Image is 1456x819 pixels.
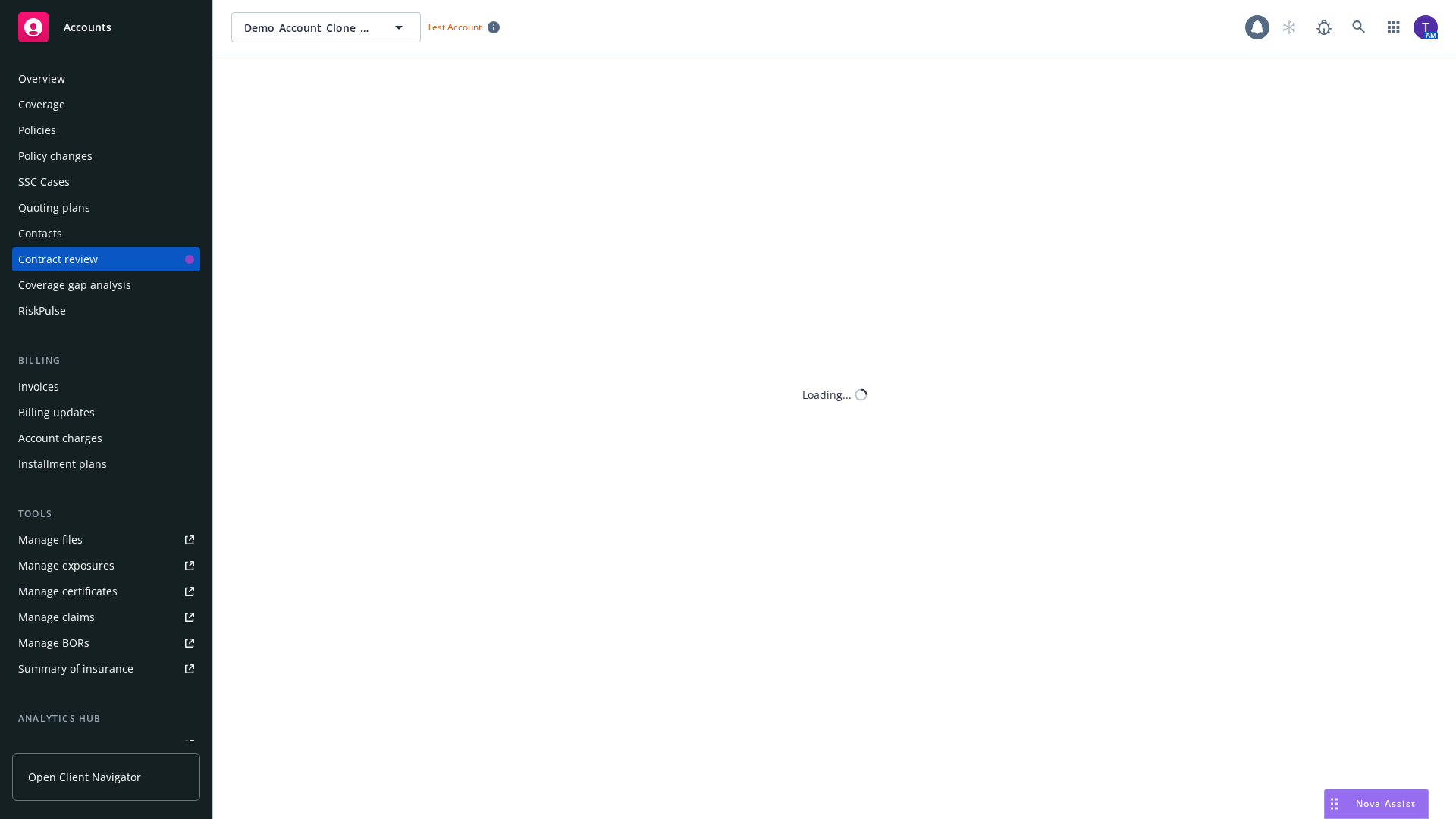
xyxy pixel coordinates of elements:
div: Manage BORs [18,631,89,655]
div: Manage certificates [18,579,118,604]
a: Start snowing [1274,12,1304,42]
a: Manage exposures [12,554,200,578]
div: Invoices [18,375,59,399]
div: Contacts [18,221,62,246]
div: Installment plans [18,452,107,476]
a: Contacts [12,221,200,246]
a: Manage claims [12,605,200,629]
div: Policies [18,118,56,143]
span: Open Client Navigator [28,769,141,785]
a: Account charges [12,426,200,450]
a: Coverage gap analysis [12,273,200,297]
div: Drag to move [1325,789,1344,818]
span: Accounts [64,21,111,33]
a: Installment plans [12,452,200,476]
a: Quoting plans [12,196,200,220]
span: Nova Assist [1356,797,1416,810]
a: Coverage [12,93,200,117]
a: Billing updates [12,400,200,425]
a: Manage certificates [12,579,200,604]
a: Switch app [1379,12,1409,42]
img: photo [1414,15,1438,39]
a: Policy changes [12,144,200,168]
div: Manage exposures [18,554,115,578]
div: Tools [12,507,200,522]
div: Account charges [18,426,102,450]
a: SSC Cases [12,170,200,194]
div: Manage claims [18,605,95,629]
a: Overview [12,67,200,91]
a: Manage files [12,528,200,552]
span: Demo_Account_Clone_QA_CR_Tests_Prospect [244,20,375,36]
div: Loading... [802,387,852,403]
div: Contract review [18,247,98,271]
div: Coverage [18,93,65,117]
a: Search [1344,12,1374,42]
div: SSC Cases [18,170,70,194]
a: Loss summary generator [12,733,200,757]
div: RiskPulse [18,299,66,323]
a: RiskPulse [12,299,200,323]
div: Manage files [18,528,83,552]
button: Demo_Account_Clone_QA_CR_Tests_Prospect [231,12,421,42]
div: Billing updates [18,400,95,425]
div: Overview [18,67,65,91]
span: Test Account [421,19,506,35]
a: Accounts [12,6,200,49]
span: Test Account [427,20,482,33]
div: Coverage gap analysis [18,273,131,297]
a: Report a Bug [1309,12,1339,42]
a: Invoices [12,375,200,399]
div: Quoting plans [18,196,90,220]
a: Summary of insurance [12,657,200,681]
div: Policy changes [18,144,93,168]
div: Billing [12,353,200,369]
div: Loss summary generator [18,733,144,757]
a: Manage BORs [12,631,200,655]
a: Contract review [12,247,200,271]
div: Analytics hub [12,711,200,726]
button: Nova Assist [1324,789,1429,819]
a: Policies [12,118,200,143]
div: Summary of insurance [18,657,133,681]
